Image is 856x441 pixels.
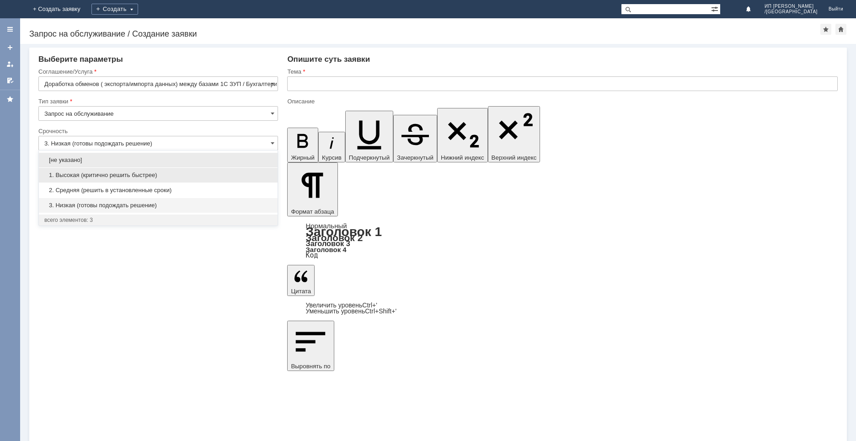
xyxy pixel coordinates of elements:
[29,29,820,38] div: Запрос на обслуживание / Создание заявки
[3,73,17,88] a: Мои согласования
[765,9,818,15] span: /[GEOGRAPHIC_DATA]
[488,106,540,162] button: Верхний индекс
[322,154,342,161] span: Курсив
[287,223,838,258] div: Формат абзаца
[287,128,318,162] button: Жирный
[291,363,330,370] span: Выровнять по
[287,98,836,104] div: Описание
[305,251,318,259] a: Код
[305,246,346,253] a: Заголовок 4
[441,154,484,161] span: Нижний индекс
[44,202,272,209] span: 3. Низкая (готовы подождать решение)
[492,154,537,161] span: Верхний индекс
[365,307,396,315] span: Ctrl+Shift+'
[835,24,846,35] div: Сделать домашней страницей
[44,187,272,194] span: 2. Средняя (решить в установленные сроки)
[318,132,345,162] button: Курсив
[711,4,720,13] span: Расширенный поиск
[305,225,382,239] a: Заголовок 1
[287,162,337,216] button: Формат абзаца
[287,55,370,64] span: Опишите суть заявки
[362,301,377,309] span: Ctrl+'
[38,98,276,104] div: Тип заявки
[44,172,272,179] span: 1. Высокая (критично решить быстрее)
[305,222,347,230] a: Нормальный
[38,128,276,134] div: Срочность
[91,4,138,15] div: Создать
[44,216,272,224] div: всего элементов: 3
[393,115,437,162] button: Зачеркнутый
[287,321,334,371] button: Выровнять по
[3,57,17,71] a: Мои заявки
[287,265,315,296] button: Цитата
[3,40,17,55] a: Создать заявку
[349,154,390,161] span: Подчеркнутый
[305,232,363,243] a: Заголовок 2
[397,154,433,161] span: Зачеркнутый
[291,288,311,295] span: Цитата
[305,307,396,315] a: Decrease
[38,69,276,75] div: Соглашение/Услуга
[345,111,393,162] button: Подчеркнутый
[437,108,488,162] button: Нижний индекс
[44,156,272,164] span: [не указано]
[765,4,818,9] span: ИП [PERSON_NAME]
[291,154,315,161] span: Жирный
[820,24,831,35] div: Добавить в избранное
[38,55,123,64] span: Выберите параметры
[305,239,350,247] a: Заголовок 3
[287,302,838,314] div: Цитата
[291,208,334,215] span: Формат абзаца
[305,301,377,309] a: Increase
[287,69,836,75] div: Тема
